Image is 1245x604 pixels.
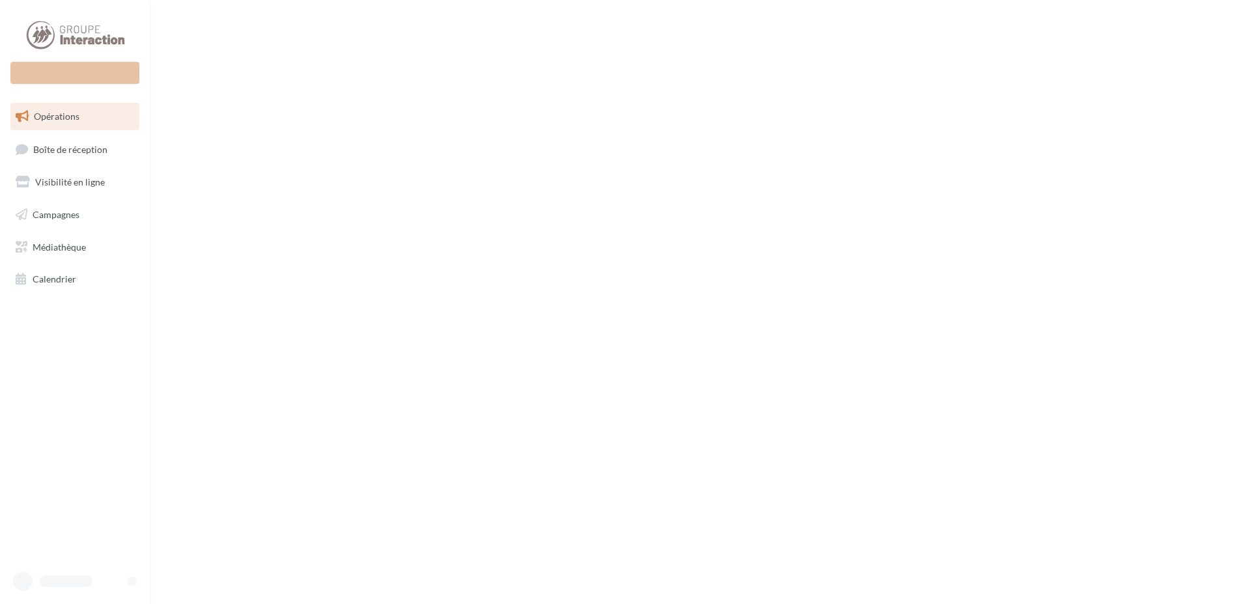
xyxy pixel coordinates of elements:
[8,266,142,293] a: Calendrier
[33,209,79,220] span: Campagnes
[33,273,76,284] span: Calendrier
[10,62,139,84] div: Nouvelle campagne
[8,135,142,163] a: Boîte de réception
[33,241,86,252] span: Médiathèque
[8,169,142,196] a: Visibilité en ligne
[8,234,142,261] a: Médiathèque
[33,143,107,154] span: Boîte de réception
[8,201,142,228] a: Campagnes
[8,103,142,130] a: Opérations
[35,176,105,187] span: Visibilité en ligne
[34,111,79,122] span: Opérations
